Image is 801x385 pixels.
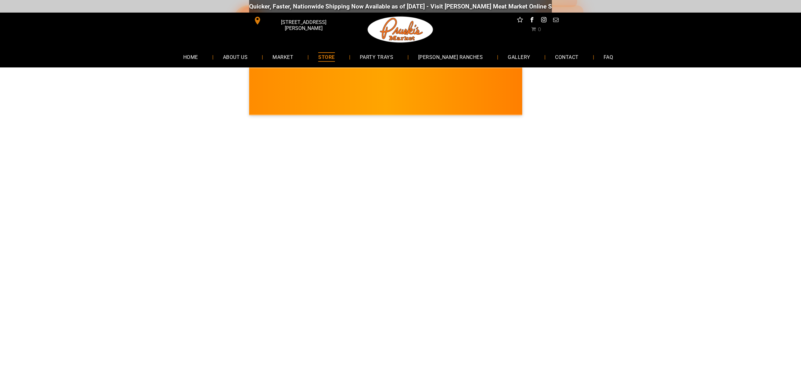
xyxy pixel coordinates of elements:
[244,3,626,10] div: Quicker, Faster, Nationwide Shipping Now Available as of [DATE] - Visit [PERSON_NAME] Meat Market...
[528,16,536,26] a: facebook
[540,16,548,26] a: instagram
[552,16,560,26] a: email
[538,26,541,32] span: 0
[263,49,303,65] a: MARKET
[309,49,344,65] a: STORE
[263,16,344,34] span: [STREET_ADDRESS][PERSON_NAME]
[366,13,435,47] img: Pruski-s+Market+HQ+Logo2-1920w.png
[213,49,257,65] a: ABOUT US
[350,49,403,65] a: PARTY TRAYS
[174,49,208,65] a: HOME
[249,16,346,26] a: [STREET_ADDRESS][PERSON_NAME]
[516,96,640,106] span: [PERSON_NAME] MARKET
[516,16,524,26] a: Social network
[594,49,623,65] a: FAQ
[498,49,540,65] a: GALLERY
[546,49,588,65] a: CONTACT
[409,49,492,65] a: [PERSON_NAME] RANCHES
